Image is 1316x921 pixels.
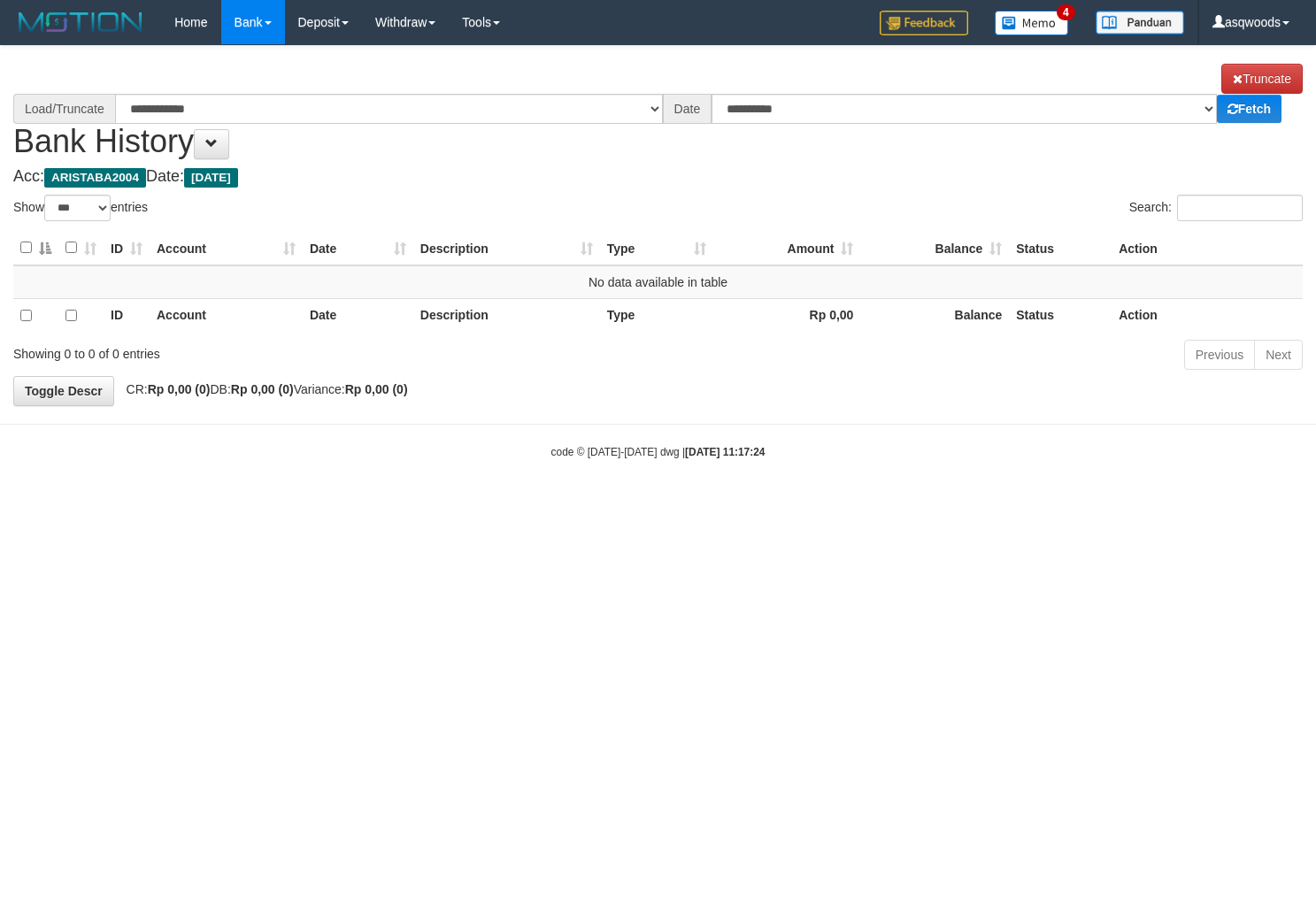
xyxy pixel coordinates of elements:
[1112,298,1303,333] th: Action
[995,11,1069,35] img: Button%20Memo.svg
[13,338,535,363] div: Showing 0 to 0 of 0 entries
[1221,64,1303,94] a: Truncate
[118,382,408,396] span: CR: DB: Variance:
[184,168,238,188] span: [DATE]
[1096,11,1184,35] img: panduan.png
[231,382,294,396] strong: Rp 0,00 (0)
[345,382,408,396] strong: Rp 0,00 (0)
[1217,95,1281,123] a: Fetch
[600,231,713,265] th: Type: activate to sort column ascending
[413,231,600,265] th: Description: activate to sort column ascending
[663,94,712,124] div: Date
[1177,195,1303,221] input: Search:
[713,231,861,265] th: Amount: activate to sort column ascending
[1009,231,1112,265] th: Status
[13,231,58,265] th: : activate to sort column descending
[148,382,211,396] strong: Rp 0,00 (0)
[104,231,150,265] th: ID: activate to sort column ascending
[150,298,303,333] th: Account
[13,94,115,124] div: Load/Truncate
[44,195,111,221] select: Showentries
[13,265,1303,299] td: No data available in table
[1009,298,1112,333] th: Status
[880,11,968,35] img: Feedback.jpg
[13,168,1303,186] h4: Acc: Date:
[713,298,861,333] th: Rp 0,00
[13,64,1303,159] h1: Bank History
[13,376,114,406] a: Toggle Descr
[551,446,766,458] small: code © [DATE]-[DATE] dwg |
[860,231,1009,265] th: Balance: activate to sort column ascending
[303,231,413,265] th: Date: activate to sort column ascending
[413,298,600,333] th: Description
[1057,4,1075,20] span: 4
[150,231,303,265] th: Account: activate to sort column ascending
[13,195,148,221] label: Show entries
[303,298,413,333] th: Date
[860,298,1009,333] th: Balance
[685,446,765,458] strong: [DATE] 11:17:24
[1184,340,1255,370] a: Previous
[58,231,104,265] th: : activate to sort column ascending
[104,298,150,333] th: ID
[44,168,146,188] span: ARISTABA2004
[13,9,148,35] img: MOTION_logo.png
[1112,231,1303,265] th: Action
[1254,340,1303,370] a: Next
[600,298,713,333] th: Type
[1129,195,1303,221] label: Search:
